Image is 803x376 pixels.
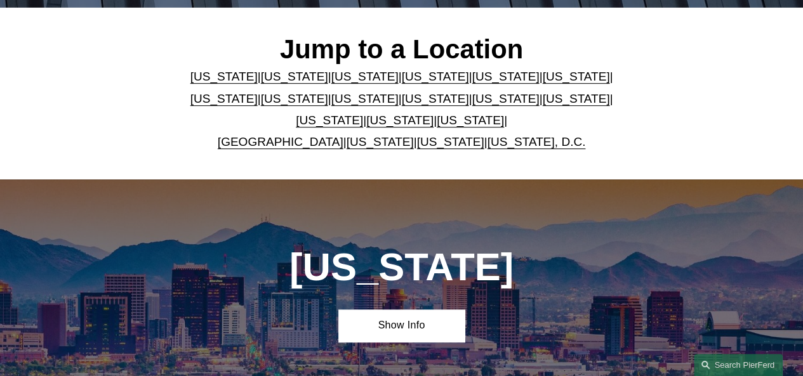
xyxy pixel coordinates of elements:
[472,92,539,105] a: [US_STATE]
[402,92,469,105] a: [US_STATE]
[182,34,622,66] h2: Jump to a Location
[488,135,586,148] a: [US_STATE], D.C.
[261,70,328,83] a: [US_STATE]
[261,92,328,105] a: [US_STATE]
[542,92,609,105] a: [US_STATE]
[190,92,258,105] a: [US_STATE]
[542,70,609,83] a: [US_STATE]
[417,135,484,148] a: [US_STATE]
[472,70,539,83] a: [US_STATE]
[331,92,399,105] a: [US_STATE]
[694,354,783,376] a: Search this site
[402,70,469,83] a: [US_STATE]
[437,113,504,127] a: [US_STATE]
[218,135,343,148] a: [GEOGRAPHIC_DATA]
[190,70,258,83] a: [US_STATE]
[366,113,434,127] a: [US_STATE]
[331,70,399,83] a: [US_STATE]
[182,66,622,153] p: | | | | | | | | | | | | | | | | | |
[338,309,464,342] a: Show Info
[244,245,559,289] h1: [US_STATE]
[347,135,414,148] a: [US_STATE]
[296,113,363,127] a: [US_STATE]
